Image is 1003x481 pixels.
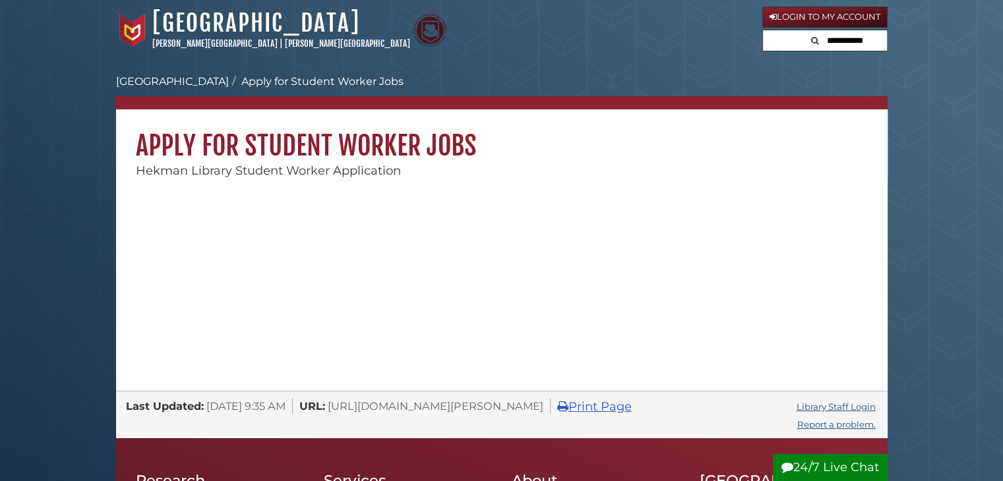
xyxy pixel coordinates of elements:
img: Calvin Theological Seminary [413,14,446,47]
h1: Apply for Student Worker Jobs [116,109,888,162]
span: [URL][DOMAIN_NAME][PERSON_NAME] [328,399,543,412]
a: Apply for Student Worker Jobs [241,75,404,88]
i: Print Page [557,401,568,412]
button: Search [807,30,823,48]
a: Login to My Account [762,7,888,28]
span: URL: [299,399,325,412]
span: Hekman Library Student Worker Application [136,163,401,178]
a: Library Staff Login [797,401,876,412]
iframe: e9c6a3821c5b0809438097b9f43e479a [136,200,680,332]
span: | [280,38,283,49]
span: [DATE] 9:35 AM [206,399,286,412]
a: Print Page [557,399,632,414]
nav: breadcrumb [116,74,888,109]
a: [PERSON_NAME][GEOGRAPHIC_DATA] [285,38,410,49]
span: Last Updated: [126,399,204,412]
a: [GEOGRAPHIC_DATA] [116,75,229,88]
i: Search [811,36,819,45]
a: [PERSON_NAME][GEOGRAPHIC_DATA] [152,38,278,49]
a: Report a problem. [797,419,876,430]
button: 24/7 Live Chat [773,454,888,481]
a: [GEOGRAPHIC_DATA] [152,9,360,38]
img: Calvin University [116,14,149,47]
